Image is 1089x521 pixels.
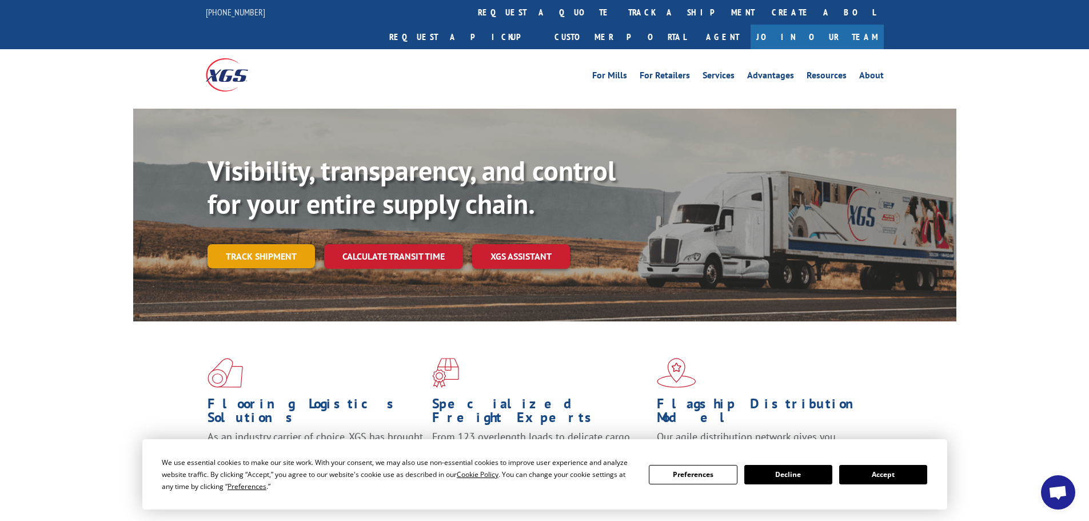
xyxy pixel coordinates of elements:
a: [PHONE_NUMBER] [206,6,265,18]
a: Track shipment [208,244,315,268]
b: Visibility, transparency, and control for your entire supply chain. [208,153,616,221]
a: Join Our Team [751,25,884,49]
div: Cookie Consent Prompt [142,439,947,510]
a: Services [703,71,735,83]
span: Cookie Policy [457,470,498,479]
div: We use essential cookies to make our site work. With your consent, we may also use non-essential ... [162,456,635,492]
button: Decline [744,465,832,484]
span: Preferences [228,482,266,491]
h1: Specialized Freight Experts [432,397,648,430]
h1: Flagship Distribution Model [657,397,873,430]
img: xgs-icon-total-supply-chain-intelligence-red [208,358,243,388]
button: Preferences [649,465,737,484]
h1: Flooring Logistics Solutions [208,397,424,430]
img: xgs-icon-flagship-distribution-model-red [657,358,696,388]
a: Agent [695,25,751,49]
a: Calculate transit time [324,244,463,269]
a: XGS ASSISTANT [472,244,570,269]
span: As an industry carrier of choice, XGS has brought innovation and dedication to flooring logistics... [208,430,423,471]
span: Our agile distribution network gives you nationwide inventory management on demand. [657,430,867,457]
a: Request a pickup [381,25,546,49]
button: Accept [839,465,927,484]
img: xgs-icon-focused-on-flooring-red [432,358,459,388]
a: For Mills [592,71,627,83]
p: From 123 overlength loads to delicate cargo, our experienced staff knows the best way to move you... [432,430,648,481]
a: For Retailers [640,71,690,83]
a: Customer Portal [546,25,695,49]
div: Open chat [1041,475,1075,510]
a: Resources [807,71,847,83]
a: Advantages [747,71,794,83]
a: About [859,71,884,83]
